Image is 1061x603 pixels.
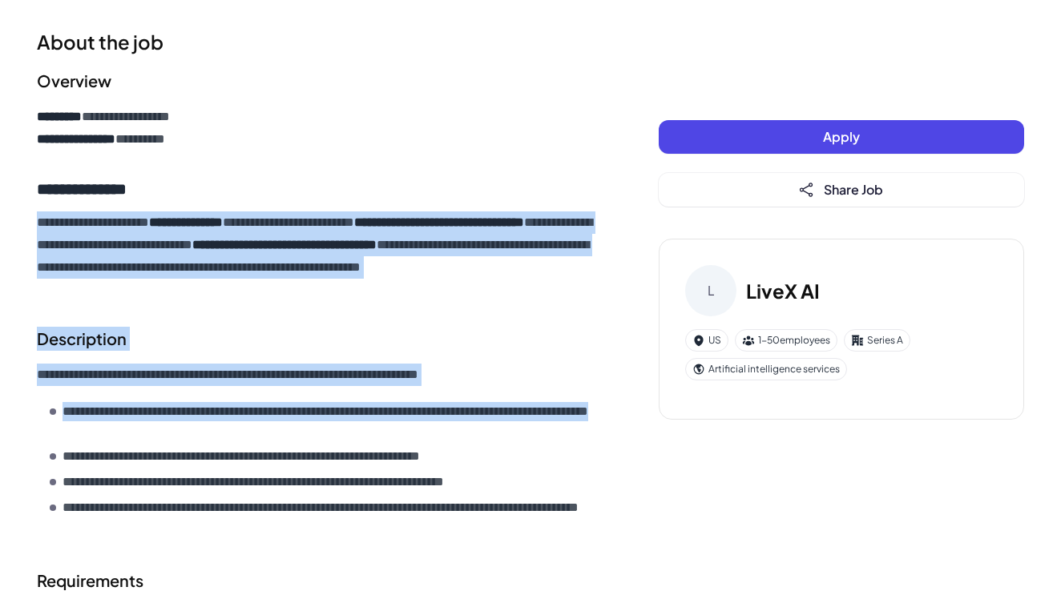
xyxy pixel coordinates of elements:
h2: Requirements [37,569,595,593]
h2: Description [37,327,595,351]
h3: LiveX AI [746,276,820,305]
span: Share Job [824,181,883,198]
span: Apply [823,128,860,145]
div: 1-50 employees [735,329,837,352]
h1: About the job [37,27,595,56]
button: Apply [659,120,1024,154]
div: US [685,329,728,352]
div: Series A [844,329,910,352]
button: Share Job [659,173,1024,207]
div: Artificial intelligence services [685,358,847,380]
h2: Overview [37,69,595,93]
div: L [685,265,736,316]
